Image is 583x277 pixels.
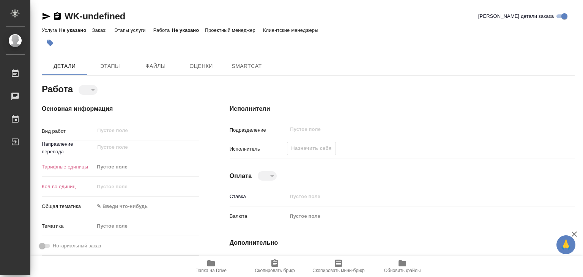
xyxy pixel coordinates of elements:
p: Вид работ [42,127,94,135]
p: Тарифные единицы [42,163,94,171]
div: Пустое поле [97,222,190,230]
span: Нотариальный заказ [53,242,101,250]
button: Скопировать ссылку [53,12,62,21]
div: ​ [258,171,277,181]
p: Клиентские менеджеры [263,27,320,33]
span: Детали [46,61,83,71]
input: Пустое поле [96,143,181,152]
button: Скопировать бриф [243,256,307,277]
p: Не указано [172,27,205,33]
span: Папка на Drive [195,268,227,273]
h4: Оплата [230,172,252,181]
span: Этапы [92,61,128,71]
h4: Исполнители [230,104,575,113]
button: Скопировать мини-бриф [307,256,370,277]
span: Скопировать мини-бриф [312,268,364,273]
button: Обновить файлы [370,256,434,277]
h2: Работа [42,82,73,95]
h4: Дополнительно [230,238,575,247]
div: Пустое поле [97,163,190,171]
span: Обновить файлы [384,268,421,273]
button: Добавить тэг [42,35,58,51]
h4: Основная информация [42,104,199,113]
p: Не указано [59,27,92,33]
span: Скопировать бриф [255,268,295,273]
p: Валюта [230,212,287,220]
p: Ставка [230,193,287,200]
a: WK-undefined [65,11,125,21]
div: ✎ Введи что-нибудь [97,203,190,210]
p: Направление перевода [42,140,94,156]
p: Заказ: [92,27,108,33]
p: Общая тематика [42,203,94,210]
span: 🙏 [559,237,572,253]
input: Пустое поле [94,181,199,192]
span: Файлы [137,61,174,71]
p: Тематика [42,222,94,230]
span: [PERSON_NAME] детали заказа [478,13,554,20]
div: ​ [79,85,98,94]
button: Скопировать ссылку для ЯМессенджера [42,12,51,21]
p: Работа [153,27,172,33]
input: Пустое поле [289,125,528,134]
div: Пустое поле [94,220,199,233]
div: Пустое поле [287,210,546,223]
div: Пустое поле [290,212,537,220]
p: Услуга [42,27,59,33]
div: ✎ Введи что-нибудь [94,200,199,213]
button: 🙏 [556,235,575,254]
span: Оценки [183,61,219,71]
span: SmartCat [228,61,265,71]
p: Проектный менеджер [205,27,257,33]
p: Подразделение [230,126,287,134]
p: Кол-во единиц [42,183,94,190]
button: Папка на Drive [179,256,243,277]
p: Этапы услуги [114,27,148,33]
p: Исполнитель [230,145,287,153]
input: Пустое поле [287,191,546,202]
div: Пустое поле [94,161,199,173]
